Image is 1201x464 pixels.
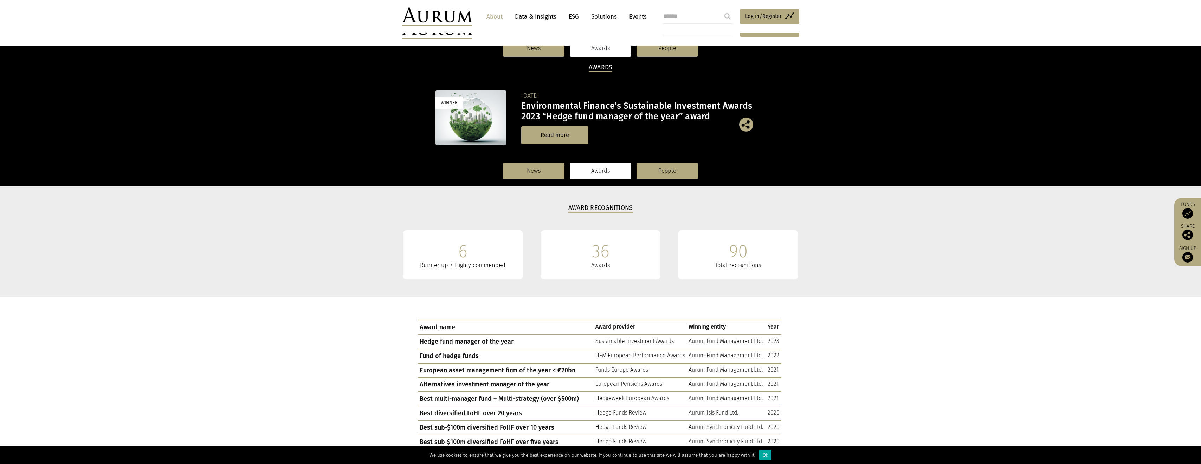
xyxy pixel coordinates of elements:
[1178,224,1197,240] div: Share
[418,420,594,435] td: Best sub-$100m diversified FoHF over 10 years
[565,10,582,23] a: ESG
[458,241,467,262] div: 6
[413,262,512,269] div: Runner up / Highly commended
[594,435,687,449] td: Hedge Funds Review
[766,406,781,420] td: 2020
[687,377,766,392] td: Aurum Fund Management Ltd.
[594,320,687,334] td: Award provider
[588,10,620,23] a: Solutions
[418,435,594,449] td: Best sub-$100m diversified FoHF over five years
[435,97,463,108] div: Winner
[759,450,771,460] div: Ok
[418,349,594,363] td: Fund of hedge funds
[626,10,647,23] a: Events
[521,91,764,101] div: [DATE]
[594,420,687,435] td: Hedge Funds Review
[637,40,698,57] a: People
[418,406,594,420] td: Best diversified FoHF over 20 years
[511,10,560,23] a: Data & Insights
[1178,201,1197,219] a: Funds
[418,377,594,392] td: Alternatives investment manager of the year
[418,334,594,349] td: Hedge fund manager of the year
[418,392,594,406] td: Best multi-manager fund – Multi-strategy (over $500m)
[521,126,588,144] a: Read more
[721,9,735,24] input: Submit
[687,392,766,406] td: Aurum Fund Management Ltd.
[1182,208,1193,219] img: Access Funds
[766,363,781,378] td: 2021
[766,320,781,334] td: Year
[745,12,782,20] span: Log in/Register
[766,334,781,349] td: 2023
[589,64,613,72] h2: Awards
[483,10,506,23] a: About
[766,377,781,392] td: 2021
[503,163,564,179] a: News
[687,320,766,334] td: Winning entity
[1182,252,1193,263] img: Sign up to our newsletter
[594,363,687,378] td: Funds Europe Awards
[570,40,631,57] a: Awards
[687,420,766,435] td: Aurum Synchronicity Fund Ltd.
[592,241,609,262] div: 36
[594,334,687,349] td: Sustainable Investment Awards
[766,392,781,406] td: 2021
[687,334,766,349] td: Aurum Fund Management Ltd.
[594,377,687,392] td: European Pensions Awards
[687,435,766,449] td: Aurum Synchronicity Fund Ltd.
[689,262,788,269] div: Total recognitions
[503,40,564,57] a: News
[402,7,472,26] img: Aurum
[568,204,633,213] h3: Award Recognitions
[687,363,766,378] td: Aurum Fund Management Ltd.
[418,363,594,378] td: European asset management firm of the year < €20bn
[766,420,781,435] td: 2020
[551,262,650,269] div: Awards
[766,435,781,449] td: 2020
[570,163,631,179] a: Awards
[1182,230,1193,240] img: Share this post
[766,349,781,363] td: 2022
[729,241,748,262] div: 90
[521,101,764,122] h3: Environmental Finance’s Sustainable Investment Awards 2023 “Hedge fund manager of the year” award
[594,349,687,363] td: HFM European Performance Awards
[594,406,687,420] td: Hedge Funds Review
[594,392,687,406] td: Hedgeweek European Awards
[740,9,799,24] a: Log in/Register
[687,406,766,420] td: Aurum Isis Fund Ltd.
[1178,245,1197,263] a: Sign up
[637,163,698,179] a: People
[418,320,594,334] td: Award name
[687,349,766,363] td: Aurum Fund Management Ltd.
